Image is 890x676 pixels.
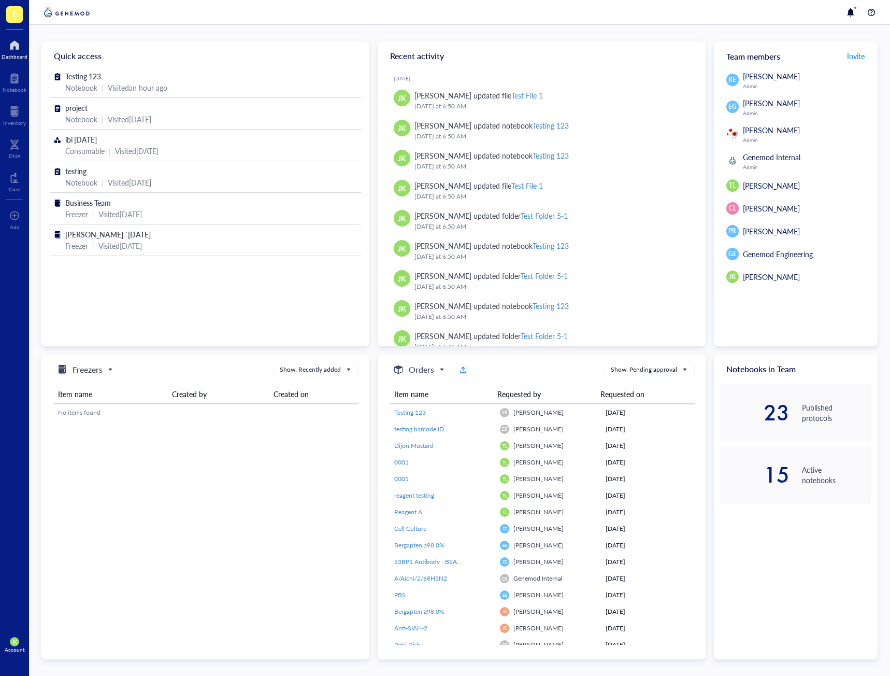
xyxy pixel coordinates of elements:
[606,458,691,467] div: [DATE]
[502,476,507,482] span: TL
[606,574,691,583] div: [DATE]
[386,146,697,176] a: JK[PERSON_NAME] updated notebookTesting 123[DATE] at 6:50 AM
[54,385,168,404] th: Item name
[502,526,507,531] span: EG
[394,508,422,516] span: Reagent A
[92,208,94,220] div: |
[502,626,507,631] span: JG
[414,210,568,221] div: [PERSON_NAME] updated folder
[802,464,871,485] div: Active notebooks
[743,164,871,170] div: Admin
[414,191,689,202] div: [DATE] at 6:50 AM
[414,330,568,342] div: [PERSON_NAME] updated folder
[398,152,406,164] span: JK
[513,557,564,566] span: [PERSON_NAME]
[729,204,736,213] span: CL
[727,155,738,166] img: 4bf2238b-a8f3-4481-b49a-d9340cf6e548.jpeg
[394,491,492,500] a: reagent testing
[394,425,492,434] a: testing barcode ID
[728,102,737,111] span: EG
[108,82,167,93] div: Visited an hour ago
[65,229,151,240] span: [PERSON_NAME] `[DATE]
[502,427,507,432] span: EB
[502,493,507,499] span: TL
[386,86,697,116] a: JK[PERSON_NAME] updated fileTest File 1[DATE] at 6:50 AM
[414,90,543,101] div: [PERSON_NAME] updated file
[513,474,564,483] span: [PERSON_NAME]
[386,206,697,236] a: JK[PERSON_NAME] updated folderTest Folder 5-1[DATE] at 6:50 AM
[606,624,691,633] div: [DATE]
[743,110,871,116] div: Admin
[394,441,434,450] span: Dijon Mustard
[168,385,269,404] th: Created by
[513,441,564,450] span: [PERSON_NAME]
[606,474,691,484] div: [DATE]
[390,385,493,404] th: Item name
[414,251,689,262] div: [DATE] at 6:50 AM
[394,590,492,600] a: PBS
[513,425,564,433] span: [PERSON_NAME]
[394,474,409,483] span: 0001
[65,71,101,81] span: Testing 123
[65,82,97,93] div: Notebook
[502,575,507,582] span: GI
[606,441,691,450] div: [DATE]
[743,272,800,282] span: [PERSON_NAME]
[502,510,507,515] span: TL
[65,240,88,251] div: Freezer
[606,541,691,550] div: [DATE]
[394,557,470,566] span: 53BP1 Antibody - BSA Free
[109,145,111,157] div: |
[398,92,406,104] span: JK
[606,491,691,500] div: [DATE]
[65,166,87,176] span: testing
[102,82,104,93] div: |
[743,71,800,81] span: [PERSON_NAME]
[41,41,369,71] div: Quick access
[513,541,564,550] span: [PERSON_NAME]
[606,590,691,600] div: [DATE]
[743,83,871,89] div: Admin
[611,365,677,374] div: Show: Pending approval
[720,404,789,421] div: 23
[714,41,878,71] div: Team members
[394,624,492,633] a: Anti-SIAH-2
[606,524,691,533] div: [DATE]
[511,90,543,101] div: Test File 1
[398,213,406,224] span: JK
[521,210,568,221] div: Test Folder 5-1
[502,410,507,415] span: EB
[9,170,20,192] a: Core
[394,474,492,484] a: 0001
[513,590,564,599] span: [PERSON_NAME]
[386,326,697,356] a: JK[PERSON_NAME] updated folderTest Folder 5-1[DATE] at 6:49 AM
[5,646,25,653] div: Account
[743,249,813,259] span: Genemod Engineering
[502,543,507,547] span: EG
[513,508,564,516] span: [PERSON_NAME]
[9,136,21,159] a: DNA
[394,408,426,417] span: Testing 123
[398,243,406,254] span: JK
[394,541,492,550] a: Bergapten ≥98.0%
[3,70,26,93] a: Notebook
[513,524,564,533] span: [PERSON_NAME]
[743,98,800,108] span: [PERSON_NAME]
[728,227,736,236] span: PR
[606,408,691,417] div: [DATE]
[386,176,697,206] a: JK[PERSON_NAME] updated fileTest File 1[DATE] at 6:50 AM
[394,75,697,81] div: [DATE]
[92,240,94,251] div: |
[606,557,691,567] div: [DATE]
[414,281,689,292] div: [DATE] at 6:50 AM
[9,153,21,159] div: DNA
[394,557,492,567] a: 53BP1 Antibody - BSA Free
[727,128,738,139] img: 0d38a47e-085d-4ae2-a406-c371b58e94d9.jpeg
[493,385,596,404] th: Requested by
[502,593,507,597] span: EG
[513,491,564,500] span: [PERSON_NAME]
[414,240,569,251] div: [PERSON_NAME] updated notebook
[394,574,447,583] span: A/Aichi/2/68H3N2
[743,203,800,214] span: [PERSON_NAME]
[743,137,871,143] div: Admin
